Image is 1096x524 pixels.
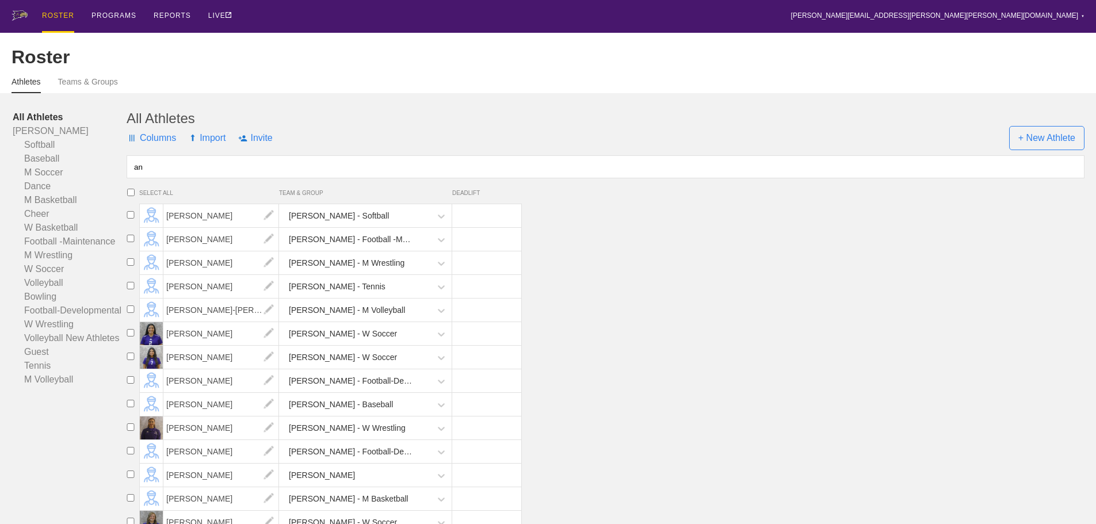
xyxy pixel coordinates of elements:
div: [PERSON_NAME] - Football -Maintenance [289,229,414,250]
a: [PERSON_NAME] [163,470,279,480]
div: [PERSON_NAME] - Baseball [289,394,393,415]
a: [PERSON_NAME] [163,376,279,385]
a: Guest [13,345,127,359]
a: Baseball [13,152,127,166]
img: edit.png [257,393,280,416]
img: logo [12,10,28,21]
div: All Athletes [127,110,1084,127]
span: [PERSON_NAME] [163,393,279,416]
span: [PERSON_NAME] [163,228,279,251]
a: [PERSON_NAME] [163,352,279,362]
img: edit.png [257,369,280,392]
div: [PERSON_NAME] - W Soccer [289,323,397,345]
div: [PERSON_NAME] [289,465,355,486]
a: Football-Developmental [13,304,127,318]
img: edit.png [257,228,280,251]
a: M Soccer [13,166,127,179]
span: + New Athlete [1009,126,1084,150]
a: [PERSON_NAME] [163,328,279,338]
span: DEADLIFT [452,190,516,196]
span: [PERSON_NAME] [163,251,279,274]
a: W Wrestling [13,318,127,331]
a: Football -Maintenance [13,235,127,248]
a: Volleyball New Athletes [13,331,127,345]
div: [PERSON_NAME] - W Soccer [289,347,397,368]
img: edit.png [257,440,280,463]
span: Invite [238,121,272,155]
span: [PERSON_NAME] [163,487,279,510]
span: [PERSON_NAME] [163,322,279,345]
a: [PERSON_NAME]-[PERSON_NAME] [163,305,279,315]
a: W Soccer [13,262,127,276]
a: W Basketball [13,221,127,235]
a: [PERSON_NAME] [163,211,279,220]
span: [PERSON_NAME] [163,440,279,463]
div: ▼ [1081,13,1084,20]
a: Cheer [13,207,127,221]
div: [PERSON_NAME] - M Volleyball [289,300,405,321]
span: [PERSON_NAME]-[PERSON_NAME] [163,299,279,322]
span: [PERSON_NAME] [163,204,279,227]
a: [PERSON_NAME] [13,124,127,138]
img: edit.png [257,464,280,487]
a: M Volleyball [13,373,127,387]
div: [PERSON_NAME] - Football-Developmental [289,370,414,392]
img: edit.png [257,322,280,345]
img: edit.png [257,416,280,439]
div: [PERSON_NAME] - Football-Developmental [289,441,414,462]
span: [PERSON_NAME] [163,369,279,392]
img: edit.png [257,251,280,274]
a: Softball [13,138,127,152]
img: edit.png [257,275,280,298]
a: [PERSON_NAME] [163,423,279,433]
div: [PERSON_NAME] - M Wrestling [289,253,404,274]
iframe: Chat Widget [889,391,1096,524]
div: [PERSON_NAME] - Tennis [289,276,385,297]
span: Columns [127,121,176,155]
span: TEAM & GROUP [279,190,452,196]
div: [PERSON_NAME] - W Wrestling [289,418,406,439]
a: Volleyball [13,276,127,290]
a: All Athletes [13,110,127,124]
span: [PERSON_NAME] [163,275,279,298]
input: Search by name... [127,155,1084,178]
a: [PERSON_NAME] [163,399,279,409]
span: [PERSON_NAME] [163,464,279,487]
span: SELECT ALL [139,190,279,196]
div: [PERSON_NAME] - M Basketball [289,488,408,510]
a: Bowling [13,290,127,304]
div: [PERSON_NAME] - Softball [289,205,389,227]
span: Import [189,121,226,155]
a: [PERSON_NAME] [163,234,279,244]
a: [PERSON_NAME] [163,494,279,503]
a: Teams & Groups [58,77,118,92]
a: Athletes [12,77,41,93]
a: M Basketball [13,193,127,207]
img: edit.png [257,299,280,322]
a: [PERSON_NAME] [163,446,279,456]
span: [PERSON_NAME] [163,346,279,369]
img: edit.png [257,204,280,227]
a: M Wrestling [13,248,127,262]
a: Dance [13,179,127,193]
span: [PERSON_NAME] [163,416,279,439]
img: edit.png [257,346,280,369]
a: [PERSON_NAME] [163,281,279,291]
a: [PERSON_NAME] [163,258,279,267]
img: edit.png [257,487,280,510]
a: Tennis [13,359,127,373]
div: Roster [12,47,1084,68]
